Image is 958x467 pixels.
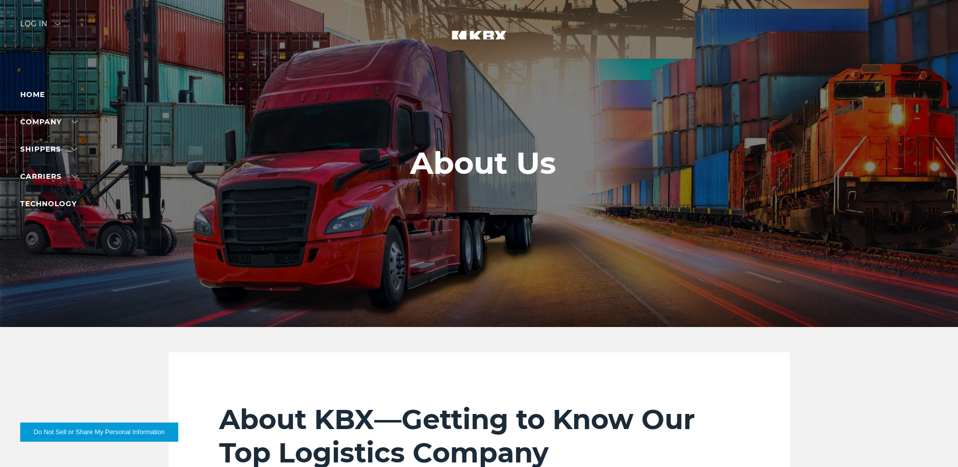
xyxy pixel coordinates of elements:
[20,199,77,208] a: Technology
[20,90,45,99] a: Home
[20,423,178,442] button: Do Not Sell or Share My Personal Information
[20,172,78,181] a: Carriers
[441,20,517,65] img: kbx logo
[20,145,77,154] a: SHIPPERS
[20,20,61,35] div: Log in
[410,146,556,180] h1: About Us
[55,22,61,25] img: arrow
[20,117,78,126] a: Company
